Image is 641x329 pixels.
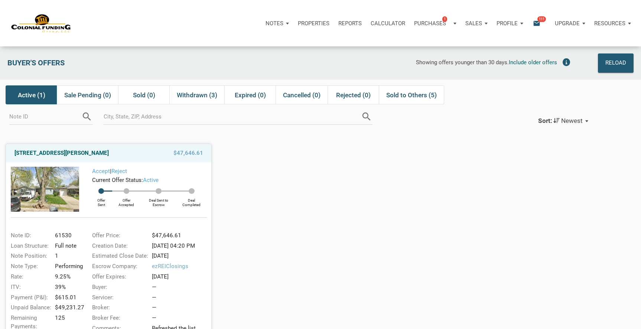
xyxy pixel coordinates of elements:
button: Reload [598,53,634,73]
div: Rejected (0) [328,85,379,104]
div: 1 [53,252,83,260]
span: Expired (0) [235,91,266,100]
button: Profile [492,12,528,35]
p: Upgrade [555,20,580,27]
div: [DATE] [150,273,211,281]
div: Offer Expires: [88,273,149,281]
p: Calculator [371,20,405,27]
a: Reject [111,168,127,175]
i: email [532,19,541,27]
button: email111 [527,12,550,35]
div: Broker: [88,303,149,312]
i: search [361,111,372,122]
div: Escrow Company: [88,262,149,271]
div: Sale Pending (0) [57,85,118,104]
span: active [143,177,159,183]
input: Note ID [9,108,81,125]
a: Calculator [366,12,410,35]
div: Rate: [7,273,53,281]
div: Performing [53,262,83,271]
div: 39% [53,283,83,291]
span: Sale Pending (0) [64,91,111,100]
div: Offer Accepted [112,194,141,208]
span: Active (1) [18,91,45,100]
div: Note ID: [7,231,53,240]
p: Notes [266,20,283,27]
button: Purchases1 [410,12,461,35]
div: — [152,303,211,312]
p: Resources [594,20,625,27]
div: Note Type: [7,262,53,271]
img: 575873 [11,167,79,212]
p: Properties [298,20,329,27]
div: Broker Fee: [88,314,149,322]
span: Include older offers [509,59,557,66]
div: Servicer: [88,293,149,302]
div: Estimated Close Date: [88,252,149,260]
div: — [152,293,211,302]
div: [DATE] [150,252,211,260]
span: Newest [561,117,583,125]
div: $615.01 [53,293,83,302]
div: Payment (P&I): [7,293,53,302]
p: Sales [465,20,482,27]
a: Properties [293,12,334,35]
a: Accept [92,168,110,175]
button: Upgrade [550,12,590,35]
p: Reports [338,20,362,27]
input: City, State, ZIP, Address [104,108,361,125]
span: Sold (0) [133,91,155,100]
span: ezREIClosings [152,262,211,271]
span: | [92,168,127,175]
span: — [152,315,156,321]
div: Sold to Others (5) [379,85,444,104]
span: Cancelled (0) [283,91,320,100]
p: Purchases [414,20,446,27]
div: $49,231.27 [53,303,83,312]
div: Withdrawn (3) [169,85,224,104]
div: Creation Date: [88,242,149,250]
div: Unpaid Balance: [7,303,53,312]
div: Offer Price: [88,231,149,240]
div: Offer Sent [90,194,112,208]
button: Reports [334,12,366,35]
div: Sort: [538,117,552,125]
button: Resources [590,12,635,35]
button: Notes [261,12,293,35]
div: 61530 [53,231,83,240]
div: Deal Completed [176,194,207,208]
span: 111 [537,16,546,22]
div: Buyer's Offers [4,53,194,73]
span: Withdrawn (3) [177,91,217,100]
button: Sort:Newest [531,112,595,130]
div: Deal Sent to Escrow [141,194,176,208]
div: [DATE] 04:20 PM [150,242,211,250]
span: Rejected (0) [336,91,371,100]
a: [STREET_ADDRESS][PERSON_NAME] [14,149,109,157]
p: Profile [497,20,518,27]
div: 9.25% [53,273,83,281]
span: $47,646.61 [173,149,203,157]
div: Note Position: [7,252,53,260]
div: Expired (0) [224,85,276,104]
img: NoteUnlimited [11,13,71,33]
div: Buyer: [88,283,149,291]
div: Active (1) [6,85,57,104]
span: 1 [442,16,447,22]
span: Sold to Others (5) [386,91,437,100]
div: Cancelled (0) [276,85,328,104]
i: search [81,111,92,122]
div: Full note [53,242,83,250]
div: Sold (0) [118,85,169,104]
div: — [152,283,211,291]
div: ITV: [7,283,53,291]
button: Sales [461,12,492,35]
span: Showing offers younger than 30 days. [416,59,509,66]
span: Current Offer Status: [92,177,143,183]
